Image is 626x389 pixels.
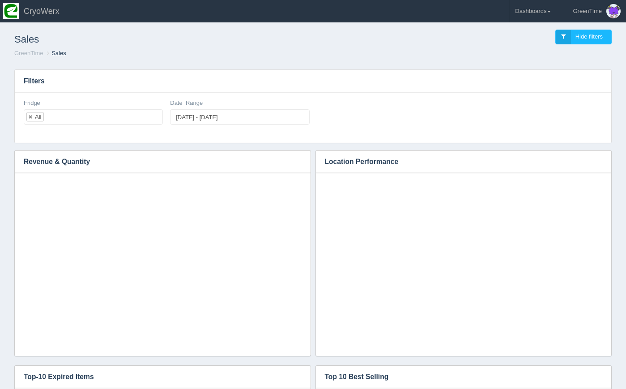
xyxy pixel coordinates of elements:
[555,30,612,44] a: Hide filters
[3,3,19,19] img: so2zg2bv3y2ub16hxtjr.png
[14,50,43,56] a: GreenTime
[14,30,313,49] h1: Sales
[15,151,297,173] h3: Revenue & Quantity
[24,99,40,108] label: Fridge
[573,2,602,20] div: GreenTime
[45,49,66,58] li: Sales
[170,99,203,108] label: Date_Range
[35,114,41,120] div: All
[24,7,60,16] span: CryoWerx
[15,70,611,92] h3: Filters
[316,151,598,173] h3: Location Performance
[575,33,603,40] span: Hide filters
[316,366,598,388] h3: Top 10 Best Selling
[606,4,621,18] img: Profile Picture
[15,366,297,388] h3: Top-10 Expired Items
